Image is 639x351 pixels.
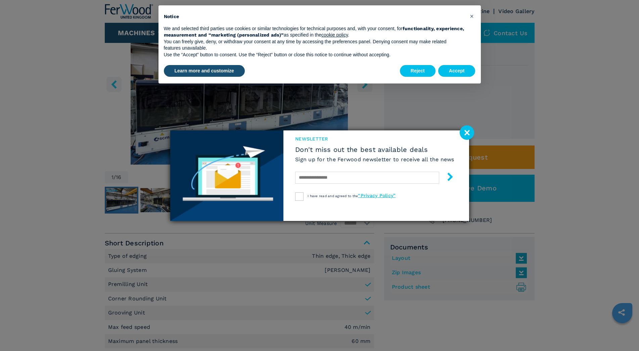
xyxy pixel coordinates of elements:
[170,130,284,221] img: Newsletter image
[164,13,465,20] h2: Notice
[295,145,454,154] span: Don't miss out the best available deals
[164,65,245,77] button: Learn more and customize
[295,135,454,142] span: newsletter
[321,32,348,38] a: cookie policy
[308,194,396,198] span: I have read and agreed to the
[470,12,474,20] span: ×
[438,65,475,77] button: Accept
[164,39,465,52] p: You can freely give, deny, or withdraw your consent at any time by accessing the preferences pane...
[295,156,454,163] h6: Sign up for the Ferwood newsletter to receive all the news
[164,52,465,58] p: Use the “Accept” button to consent. Use the “Reject” button or close this notice to continue with...
[439,170,454,186] button: submit-button
[467,11,477,21] button: Close this notice
[164,25,465,39] p: We and selected third parties use cookies or similar technologies for technical purposes and, wit...
[164,26,464,38] strong: functionality, experience, measurement and “marketing (personalized ads)”
[358,193,396,198] a: “Privacy Policy”
[400,65,436,77] button: Reject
